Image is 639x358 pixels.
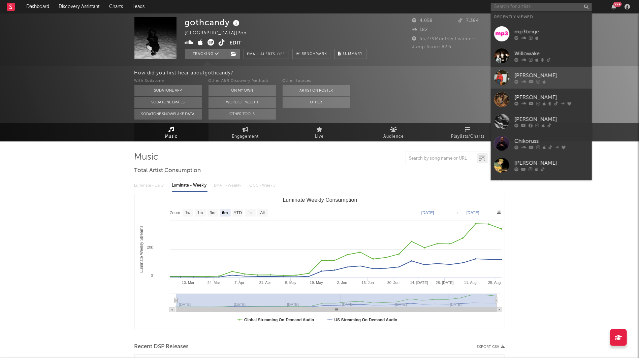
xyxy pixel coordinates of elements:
span: Recent DSP Releases [134,343,189,351]
span: Music [165,133,178,141]
text: 28. [DATE] [436,281,453,285]
text: 11. Aug [464,281,476,285]
text: 14. [DATE] [410,281,428,285]
button: Word Of Mouth [209,97,276,108]
input: Search for artists [491,3,592,11]
a: Sayfalse [491,176,592,198]
span: Playlists/Charts [451,133,484,141]
input: Search by song name or URL [406,156,477,161]
div: gothcandy [185,17,242,28]
text: 1m [197,211,203,216]
div: [PERSON_NAME] [514,93,588,101]
span: Benchmark [302,50,327,58]
text: 0 [151,273,153,278]
text: 21. Apr [259,281,271,285]
button: Sodatone Snowflake Data [134,109,202,120]
span: 182 [412,28,428,32]
span: 4,058 [412,19,433,23]
div: Recently Viewed [494,13,588,21]
div: Willowake [514,50,588,58]
text: 24. Mar [207,281,220,285]
div: With Sodatone [134,77,202,85]
text: Global Streaming On-Demand Audio [244,318,314,322]
div: mp3beige [514,28,588,36]
text: 16. Jun [361,281,374,285]
div: Other Sources [283,77,350,85]
text: [DATE] [421,210,434,215]
button: Export CSV [477,345,505,349]
a: Engagement [209,123,283,141]
text: 2. Jun [337,281,347,285]
span: Summary [343,52,363,56]
text: 20k [147,245,153,249]
text: YTD [233,211,242,216]
span: 55,279 Monthly Listeners [412,37,476,41]
a: [PERSON_NAME] [491,154,592,176]
text: US Streaming On-Demand Audio [334,318,397,322]
span: Total Artist Consumption [134,167,201,175]
text: → [455,210,459,215]
div: [PERSON_NAME] [514,115,588,123]
div: 99 + [613,2,622,7]
span: Audience [383,133,404,141]
svg: Luminate Weekly Consumption [135,194,505,329]
span: Engagement [232,133,259,141]
a: Benchmark [292,49,331,59]
a: [PERSON_NAME] [491,67,592,89]
text: 7. Apr [234,281,244,285]
div: [PERSON_NAME] [514,159,588,167]
div: Other A&R Discovery Methods [209,77,276,85]
a: Willowake [491,45,592,67]
a: [PERSON_NAME] [491,110,592,132]
a: Live [283,123,357,141]
button: Email AlertsOff [244,49,289,59]
button: Artist on Roster [283,85,350,96]
text: 19. May [310,281,323,285]
span: 7,384 [458,19,479,23]
button: 99+ [611,4,616,9]
span: Jump Score: 82.5 [412,45,452,49]
div: Chikoruss [514,137,588,145]
button: Sodatone Emails [134,97,202,108]
div: Luminate - Weekly [172,180,207,191]
text: [DATE] [467,210,479,215]
a: [PERSON_NAME] [491,89,592,110]
div: [GEOGRAPHIC_DATA] | Pop [185,29,255,37]
a: mp3beige [491,23,592,45]
text: 3m [210,211,215,216]
text: 1w [185,211,190,216]
text: Luminate Weekly Consumption [283,197,357,203]
span: Live [315,133,324,141]
text: 1y [248,211,252,216]
text: All [260,211,264,216]
a: Playlists/Charts [431,123,505,141]
button: Edit [230,39,242,47]
div: [PERSON_NAME] [514,71,588,79]
text: Zoom [170,211,180,216]
text: 25. Aug [488,281,501,285]
em: Off [277,53,285,56]
text: 5. May [285,281,296,285]
text: 6m [222,211,228,216]
button: Other [283,97,350,108]
text: 10. Mar [182,281,194,285]
text: Luminate Weekly Streams [139,226,143,273]
a: Audience [357,123,431,141]
button: On My Own [209,85,276,96]
a: Music [134,123,209,141]
a: Chikoruss [491,132,592,154]
button: Tracking [185,49,227,59]
button: Summary [334,49,366,59]
button: Sodatone App [134,85,202,96]
button: Other Tools [209,109,276,120]
text: 30. Jun [387,281,399,285]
